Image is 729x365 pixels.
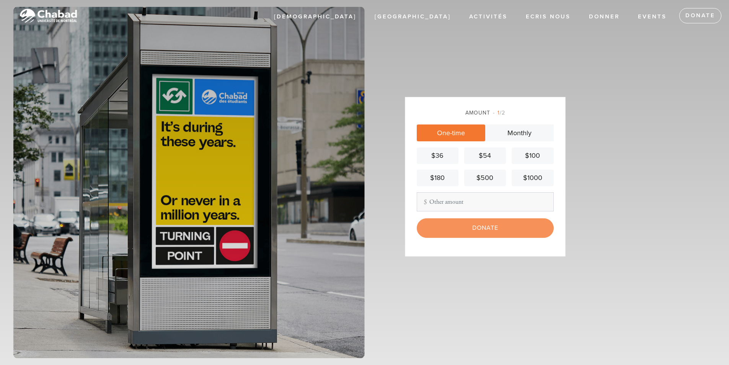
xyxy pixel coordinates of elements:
a: [DEMOGRAPHIC_DATA] [268,10,362,24]
img: logo-white.png [11,4,84,28]
div: $54 [467,151,503,161]
a: $500 [464,170,506,186]
div: $180 [420,173,455,183]
a: Donner [583,10,625,24]
a: Activités [463,10,513,24]
div: $1000 [515,173,550,183]
a: $54 [464,147,506,164]
a: Events [632,10,672,24]
a: Donate [679,8,721,23]
a: $180 [417,170,458,186]
a: $36 [417,147,458,164]
a: [GEOGRAPHIC_DATA] [369,10,457,24]
a: $100 [512,147,553,164]
input: Other amount [417,192,554,211]
div: $500 [467,173,503,183]
div: $36 [420,151,455,161]
div: $100 [515,151,550,161]
span: /2 [493,110,505,116]
div: Amount [417,109,554,117]
span: 1 [497,110,500,116]
a: Monthly [485,124,554,141]
a: One-time [417,124,485,141]
a: $1000 [512,170,553,186]
a: Ecris Nous [520,10,576,24]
